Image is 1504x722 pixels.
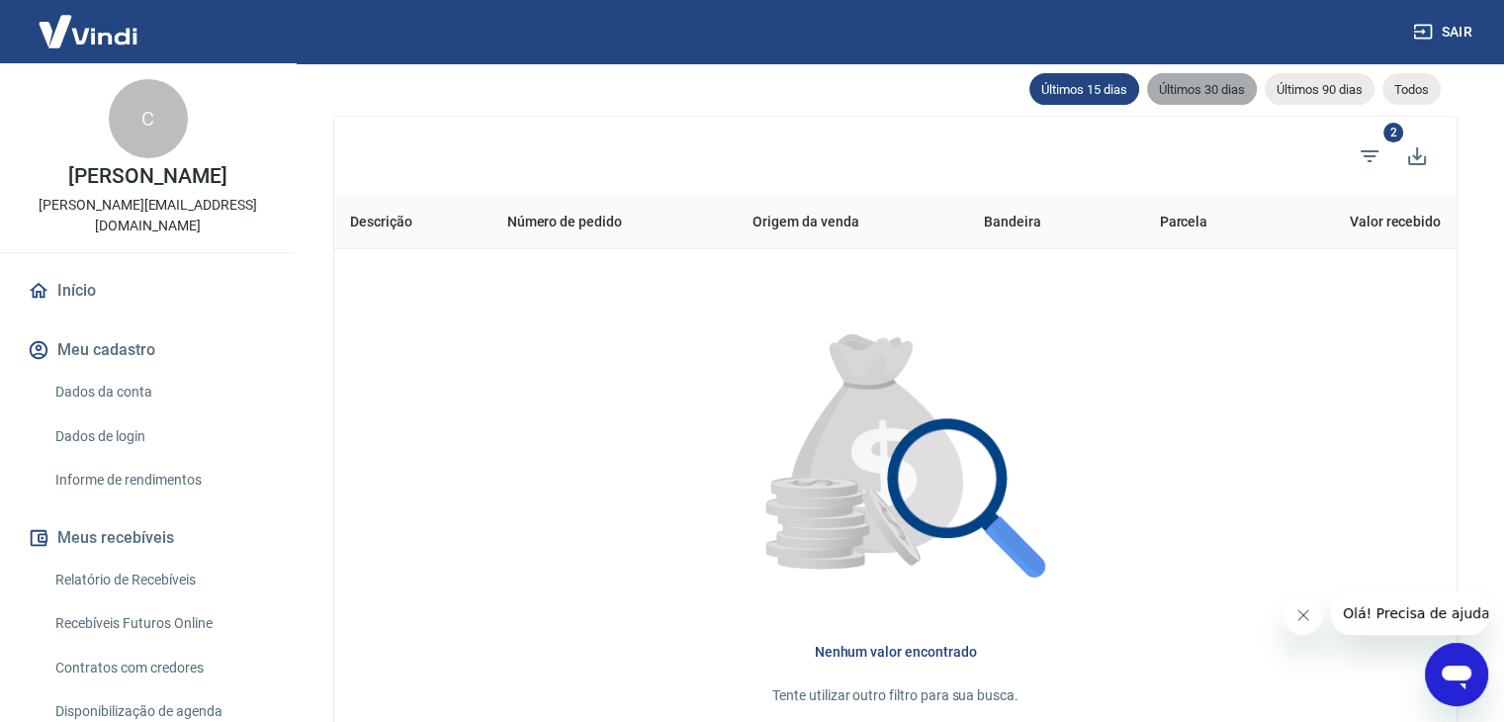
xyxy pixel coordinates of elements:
[1346,133,1393,180] span: Filtros
[1383,123,1403,142] span: 2
[47,372,272,412] a: Dados da conta
[47,416,272,457] a: Dados de login
[47,603,272,644] a: Recebíveis Futuros Online
[1250,196,1457,249] th: Valor recebido
[334,196,491,249] th: Descrição
[1265,82,1374,97] span: Últimos 90 dias
[1331,591,1488,635] iframe: Mensagem da empresa
[47,648,272,688] a: Contratos com credores
[772,687,1018,703] span: Tente utilizar outro filtro para sua busca.
[968,196,1116,249] th: Bandeira
[47,460,272,500] a: Informe de rendimentos
[1116,196,1250,249] th: Parcela
[366,642,1425,662] h6: Nenhum valor encontrado
[491,196,738,249] th: Número de pedido
[1147,73,1257,105] div: Últimos 30 dias
[1382,82,1441,97] span: Todos
[24,1,152,61] img: Vindi
[1382,73,1441,105] div: Todos
[16,195,280,236] p: [PERSON_NAME][EMAIL_ADDRESS][DOMAIN_NAME]
[1029,82,1139,97] span: Últimos 15 dias
[24,269,272,313] a: Início
[1393,133,1441,180] button: Baixar listagem
[24,328,272,372] button: Meu cadastro
[1283,595,1323,635] iframe: Fechar mensagem
[1147,82,1257,97] span: Últimos 30 dias
[47,560,272,600] a: Relatório de Recebíveis
[12,14,166,30] span: Olá! Precisa de ajuda?
[1265,73,1374,105] div: Últimos 90 dias
[24,516,272,560] button: Meus recebíveis
[737,196,968,249] th: Origem da venda
[109,79,188,158] div: C
[721,281,1070,634] img: Nenhum item encontrado
[1029,73,1139,105] div: Últimos 15 dias
[68,166,226,187] p: [PERSON_NAME]
[1425,643,1488,706] iframe: Botão para abrir a janela de mensagens
[1409,14,1480,50] button: Sair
